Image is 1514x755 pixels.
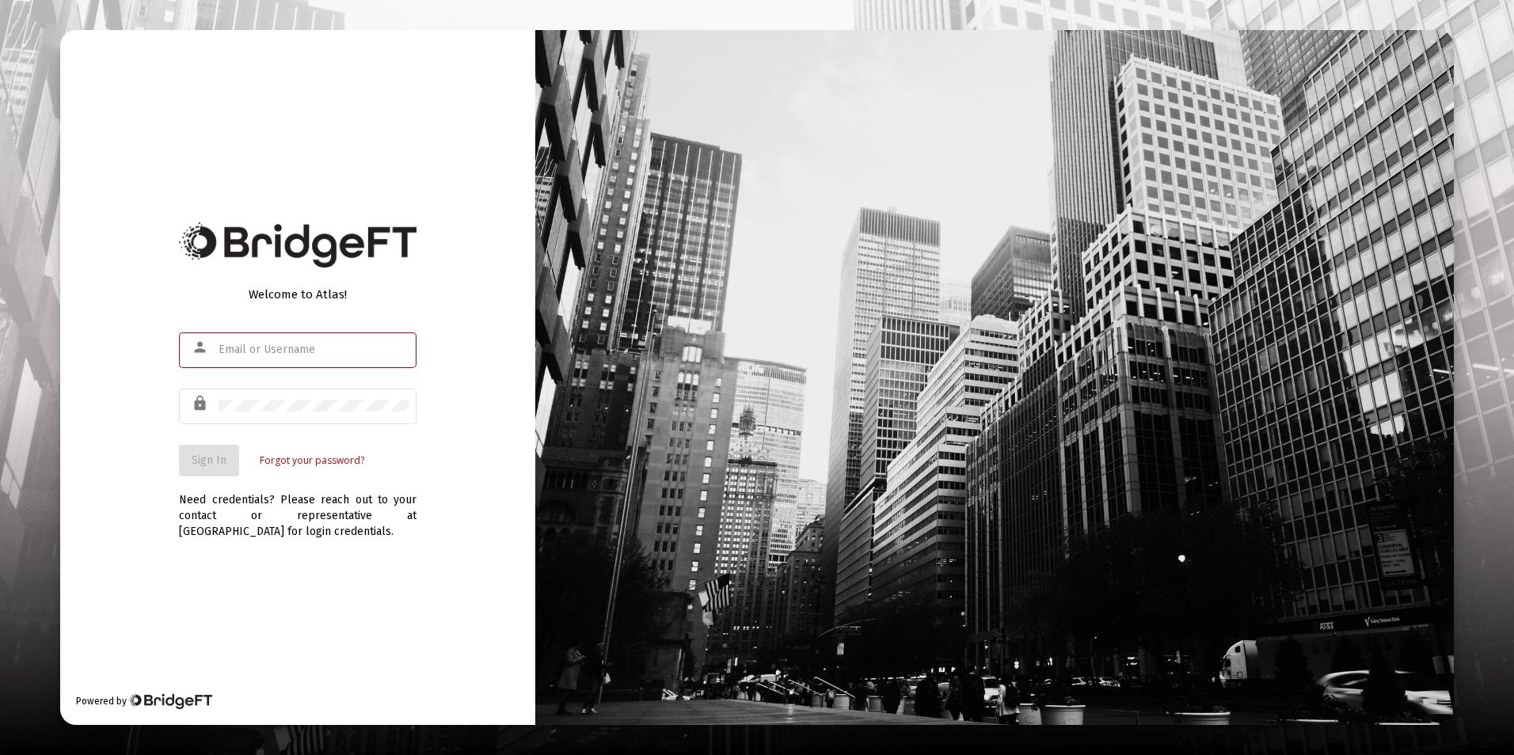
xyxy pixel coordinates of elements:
[192,453,226,467] span: Sign In
[179,222,417,267] img: Bridge Financial Technology Logo
[128,693,211,709] img: Bridge Financial Technology Logo
[219,343,409,356] input: Email or Username
[260,453,364,469] a: Forgot your password?
[192,394,211,413] mat-icon: lock
[192,338,211,357] mat-icon: person
[179,476,417,540] div: Need credentials? Please reach out to your contact or representative at [GEOGRAPHIC_DATA] for log...
[76,693,211,709] div: Powered by
[179,445,239,476] button: Sign In
[179,286,417,302] div: Welcome to Atlas!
